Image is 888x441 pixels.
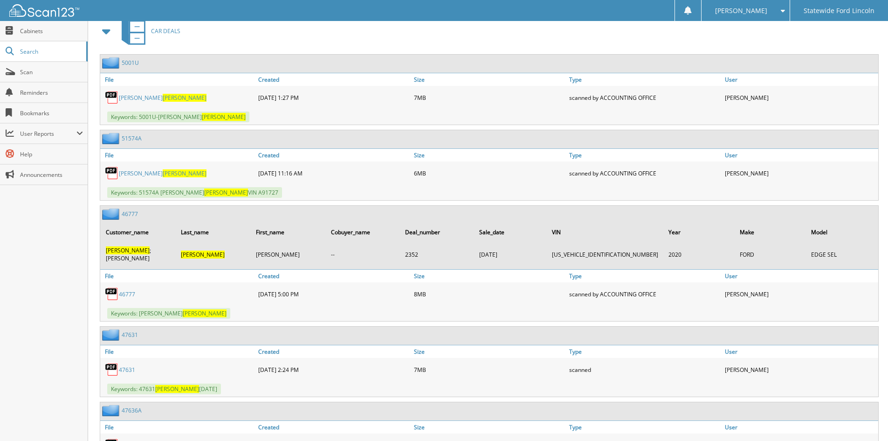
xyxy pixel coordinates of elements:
a: [PERSON_NAME][PERSON_NAME] [119,94,207,102]
a: 47636A [122,406,142,414]
a: File [100,270,256,282]
a: File [100,421,256,434]
span: Bookmarks [20,109,83,117]
div: [PERSON_NAME] [723,164,878,182]
a: Size [412,73,567,86]
a: User [723,149,878,161]
td: FORD [735,243,805,266]
span: [PERSON_NAME] [204,189,248,196]
div: 7MB [412,88,567,107]
span: Cabinets [20,27,83,35]
iframe: Chat Widget [841,396,888,441]
span: [PERSON_NAME] [715,8,767,14]
div: [DATE] 11:16 AM [256,164,412,182]
div: [PERSON_NAME] [723,285,878,303]
a: User [723,270,878,282]
a: File [100,73,256,86]
span: Statewide Ford Lincoln [804,8,874,14]
td: ;[PERSON_NAME] [101,243,175,266]
span: Help [20,150,83,158]
span: [PERSON_NAME] [163,94,207,102]
span: [PERSON_NAME] [106,246,150,254]
td: 2020 [664,243,734,266]
a: 47631 [119,366,135,374]
div: scanned by ACCOUNTING OFFICE [567,164,723,182]
span: Keywords: 5001U-[PERSON_NAME] [107,112,249,122]
th: First_name [251,223,325,242]
a: [PERSON_NAME][PERSON_NAME] [119,169,207,177]
a: Size [412,421,567,434]
div: scanned by ACCOUNTING OFFICE [567,285,723,303]
img: PDF.png [105,287,119,301]
span: CAR DEALS [151,27,180,35]
a: User [723,421,878,434]
a: 46777 [119,290,135,298]
th: Customer_name [101,223,175,242]
th: Cobuyer_name [326,223,400,242]
span: [PERSON_NAME] [181,251,225,259]
th: VIN [547,223,663,242]
div: [DATE] 1:27 PM [256,88,412,107]
div: [PERSON_NAME] [723,360,878,379]
div: 6MB [412,164,567,182]
a: Created [256,270,412,282]
img: PDF.png [105,166,119,180]
span: Keywords: 51574A [PERSON_NAME] VIN A91727 [107,187,282,198]
a: Size [412,345,567,358]
a: Type [567,345,723,358]
td: -- [326,243,400,266]
div: 7MB [412,360,567,379]
a: Type [567,421,723,434]
span: [PERSON_NAME] [183,309,227,317]
a: Type [567,270,723,282]
span: Scan [20,68,83,76]
th: Year [664,223,734,242]
a: Size [412,149,567,161]
span: Announcements [20,171,83,179]
th: Model [806,223,877,242]
a: Created [256,421,412,434]
td: [DATE] [475,243,546,266]
td: [US_VEHICLE_IDENTIFICATION_NUMBER] [547,243,663,266]
th: Last_name [176,223,250,242]
a: File [100,345,256,358]
a: 46777 [122,210,138,218]
div: [PERSON_NAME] [723,88,878,107]
span: User Reports [20,130,76,138]
img: folder2.png [102,57,122,69]
a: Created [256,73,412,86]
img: folder2.png [102,329,122,341]
div: [DATE] 2:24 PM [256,360,412,379]
img: folder2.png [102,405,122,416]
span: [PERSON_NAME] [163,169,207,177]
a: Size [412,270,567,282]
a: 47631 [122,331,138,339]
td: EDGE SEL [806,243,877,266]
span: Search [20,48,82,56]
div: 8MB [412,285,567,303]
img: scan123-logo-white.svg [9,4,79,17]
img: folder2.png [102,208,122,220]
span: Keywords: [PERSON_NAME] [107,308,230,319]
a: Created [256,345,412,358]
a: File [100,149,256,161]
th: Make [735,223,805,242]
td: 2352 [400,243,474,266]
a: User [723,345,878,358]
div: scanned by ACCOUNTING OFFICE [567,88,723,107]
th: Deal_number [400,223,474,242]
img: PDF.png [105,91,119,105]
a: 5001U [122,59,139,67]
span: Keywords: 47631 [DATE] [107,384,221,394]
div: scanned [567,360,723,379]
td: [PERSON_NAME] [251,243,325,266]
a: CAR DEALS [116,13,180,49]
a: 51574A [122,134,142,142]
img: PDF.png [105,363,119,377]
a: User [723,73,878,86]
a: Type [567,73,723,86]
span: [PERSON_NAME] [155,385,199,393]
span: [PERSON_NAME] [202,113,246,121]
span: Reminders [20,89,83,97]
